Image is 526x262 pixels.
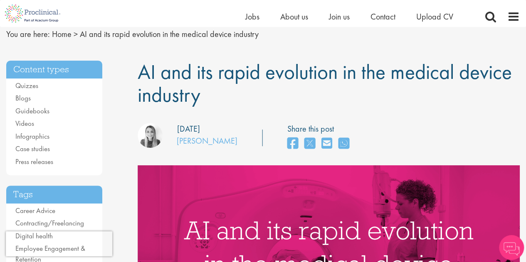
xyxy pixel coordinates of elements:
[321,135,332,153] a: share on email
[74,29,78,39] span: >
[6,61,102,78] h3: Content types
[280,11,308,22] a: About us
[287,123,353,135] label: Share this post
[80,29,259,39] span: AI and its rapid evolution in the medical device industry
[338,135,349,153] a: share on whats app
[177,123,200,135] div: [DATE]
[15,132,49,141] a: Infographics
[15,206,55,215] a: Career Advice
[138,59,511,108] span: AI and its rapid evolution in the medical device industry
[6,29,50,39] span: You are here:
[416,11,453,22] a: Upload CV
[329,11,350,22] a: Join us
[138,123,163,148] img: Hannah Burke
[177,135,237,146] a: [PERSON_NAME]
[15,157,53,166] a: Press releases
[15,119,34,128] a: Videos
[370,11,395,22] a: Contact
[15,106,49,115] a: Guidebooks
[499,235,524,260] img: Chatbot
[52,29,72,39] a: breadcrumb link
[304,135,315,153] a: share on twitter
[15,81,38,90] a: Quizzes
[245,11,259,22] a: Jobs
[287,135,298,153] a: share on facebook
[6,186,102,203] h3: Tags
[15,93,31,103] a: Blogs
[6,231,112,256] iframe: reCAPTCHA
[15,218,84,228] a: Contracting/Freelancing
[15,144,50,153] a: Case studies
